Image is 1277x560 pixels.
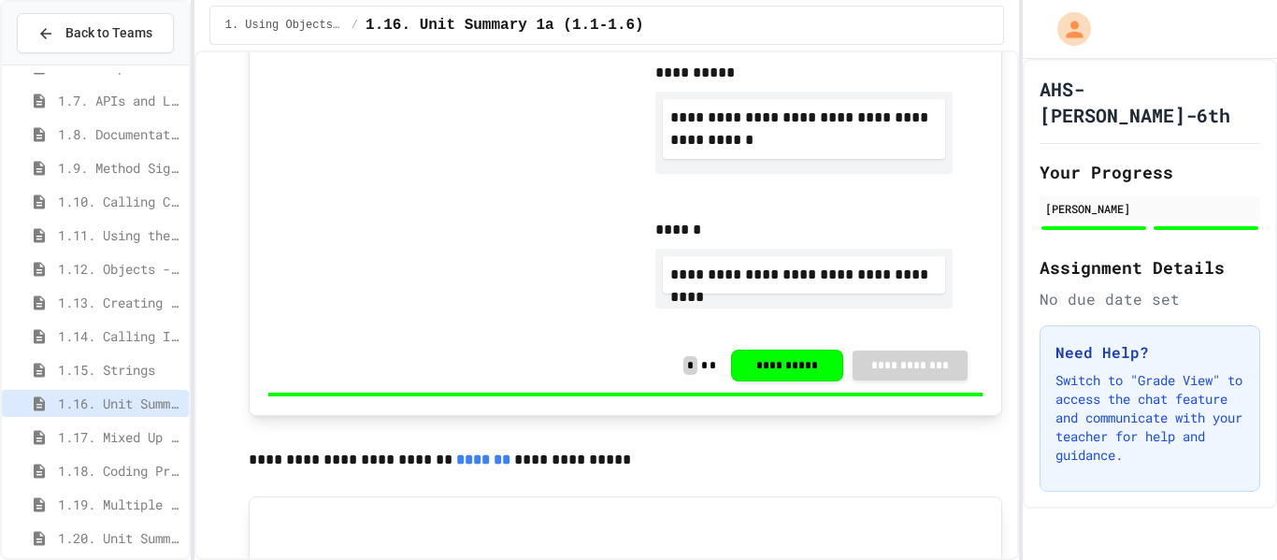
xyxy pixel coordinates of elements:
h2: Assignment Details [1040,254,1260,280]
span: 1.13. Creating and Initializing Objects: Constructors [58,293,181,312]
span: 1.17. Mixed Up Code Practice 1.1-1.6 [58,427,181,447]
span: 1.20. Unit Summary 1b (1.7-1.15) [58,528,181,548]
span: 1.16. Unit Summary 1a (1.1-1.6) [58,394,181,413]
h2: Your Progress [1040,159,1260,185]
span: 1.11. Using the Math Class [58,225,181,245]
span: 1.16. Unit Summary 1a (1.1-1.6) [366,14,644,36]
span: 1.12. Objects - Instances of Classes [58,259,181,279]
div: [PERSON_NAME] [1045,200,1255,217]
div: My Account [1038,7,1096,50]
span: / [352,18,358,33]
span: 1.10. Calling Class Methods [58,192,181,211]
span: 1.19. Multiple Choice Exercises for Unit 1a (1.1-1.6) [58,495,181,514]
span: 1.8. Documentation with Comments and Preconditions [58,124,181,144]
span: 1.18. Coding Practice 1a (1.1-1.6) [58,461,181,481]
span: Back to Teams [65,23,152,43]
h3: Need Help? [1055,341,1244,364]
p: Switch to "Grade View" to access the chat feature and communicate with your teacher for help and ... [1055,371,1244,465]
span: 1. Using Objects and Methods [225,18,344,33]
span: 1.7. APIs and Libraries [58,91,181,110]
span: 1.9. Method Signatures [58,158,181,178]
h1: AHS-[PERSON_NAME]-6th [1040,76,1260,128]
div: No due date set [1040,288,1260,310]
span: 1.14. Calling Instance Methods [58,326,181,346]
span: 1.15. Strings [58,360,181,380]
